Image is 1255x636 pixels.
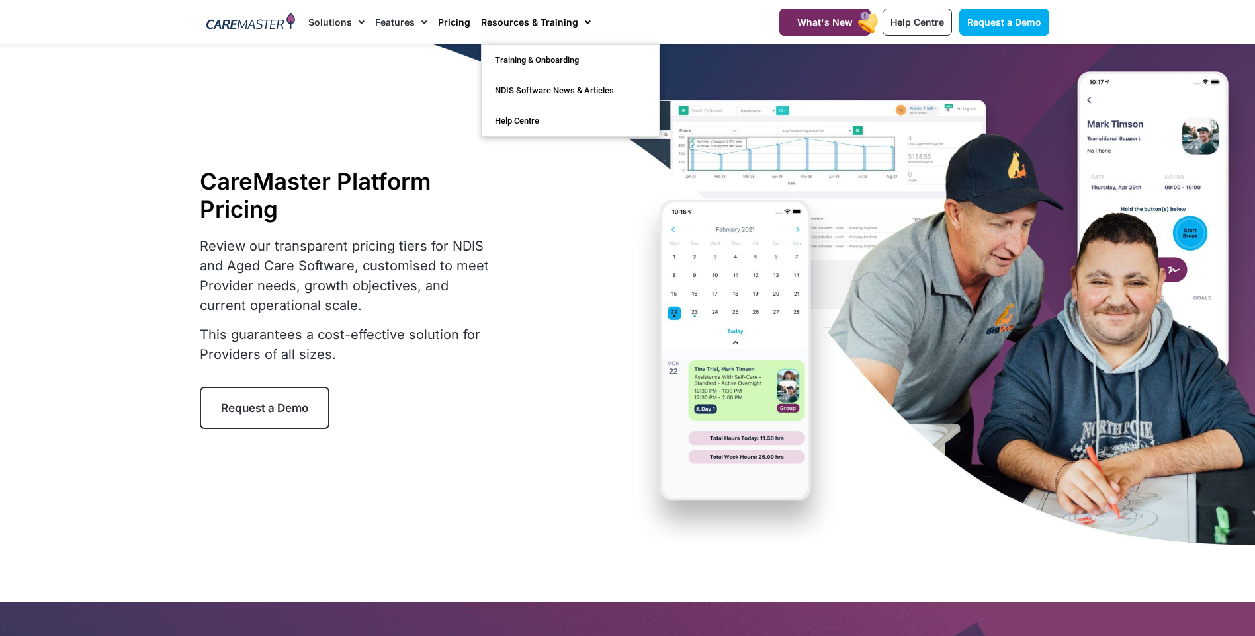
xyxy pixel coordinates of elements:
[200,167,498,223] h1: CareMaster Platform Pricing
[883,9,952,36] a: Help Centre
[482,75,659,106] a: NDIS Software News & Articles
[797,17,853,28] span: What's New
[481,44,660,137] ul: Resources & Training
[890,17,944,28] span: Help Centre
[482,45,659,75] a: Training & Onboarding
[200,236,498,315] p: Review our transparent pricing tiers for NDIS and Aged Care Software, customised to meet Provider...
[200,387,329,429] a: Request a Demo
[221,401,308,415] span: Request a Demo
[959,9,1049,36] a: Request a Demo
[779,9,871,36] a: What's New
[206,13,296,32] img: CareMaster Logo
[200,325,498,364] p: This guarantees a cost-effective solution for Providers of all sizes.
[967,17,1041,28] span: Request a Demo
[482,106,659,136] a: Help Centre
